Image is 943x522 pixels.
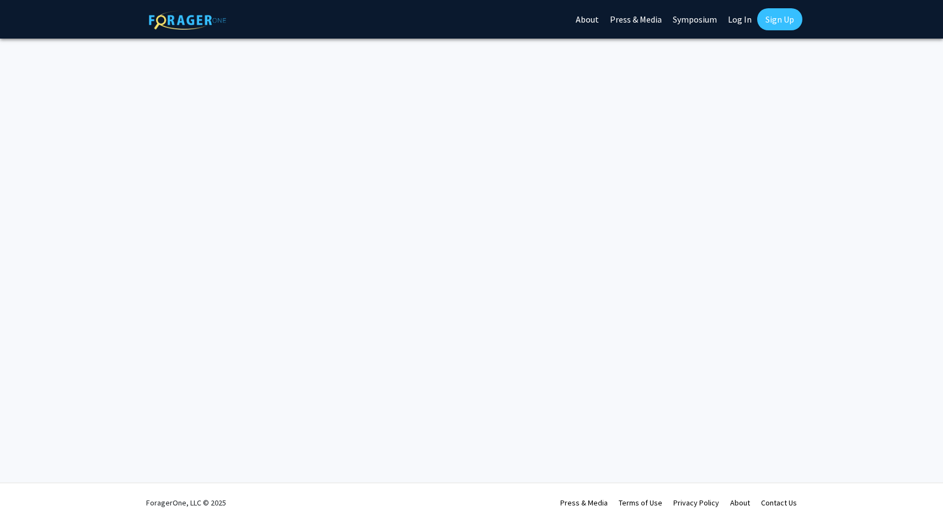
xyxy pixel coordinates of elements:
a: Privacy Policy [673,498,719,508]
a: Sign Up [757,8,802,30]
a: About [730,498,750,508]
a: Terms of Use [619,498,662,508]
a: Press & Media [560,498,608,508]
div: ForagerOne, LLC © 2025 [146,483,226,522]
a: Contact Us [761,498,797,508]
img: ForagerOne Logo [149,10,226,30]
